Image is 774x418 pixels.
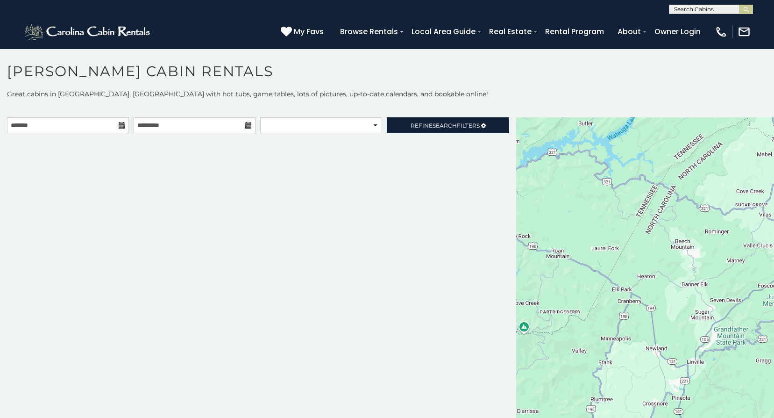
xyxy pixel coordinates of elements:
[433,122,457,129] span: Search
[387,117,509,133] a: RefineSearchFilters
[335,23,403,40] a: Browse Rentals
[715,25,728,38] img: phone-regular-white.png
[738,25,751,38] img: mail-regular-white.png
[613,23,646,40] a: About
[650,23,705,40] a: Owner Login
[281,26,326,38] a: My Favs
[23,22,153,41] img: White-1-2.png
[540,23,609,40] a: Rental Program
[484,23,536,40] a: Real Estate
[407,23,480,40] a: Local Area Guide
[411,122,480,129] span: Refine Filters
[294,26,324,37] span: My Favs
